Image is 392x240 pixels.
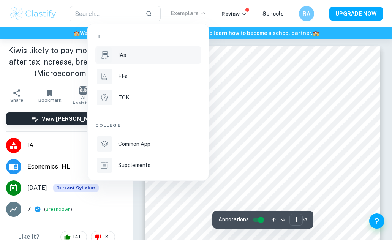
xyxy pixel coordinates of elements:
p: EEs [118,72,128,81]
p: TOK [118,93,130,102]
p: IAs [118,51,126,59]
span: IB [95,33,101,40]
p: Supplements [118,161,150,169]
a: IAs [95,46,201,64]
p: Common App [118,140,150,148]
a: EEs [95,67,201,85]
a: TOK [95,88,201,107]
a: Supplements [95,156,201,174]
span: College [95,122,121,129]
a: Common App [95,135,201,153]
